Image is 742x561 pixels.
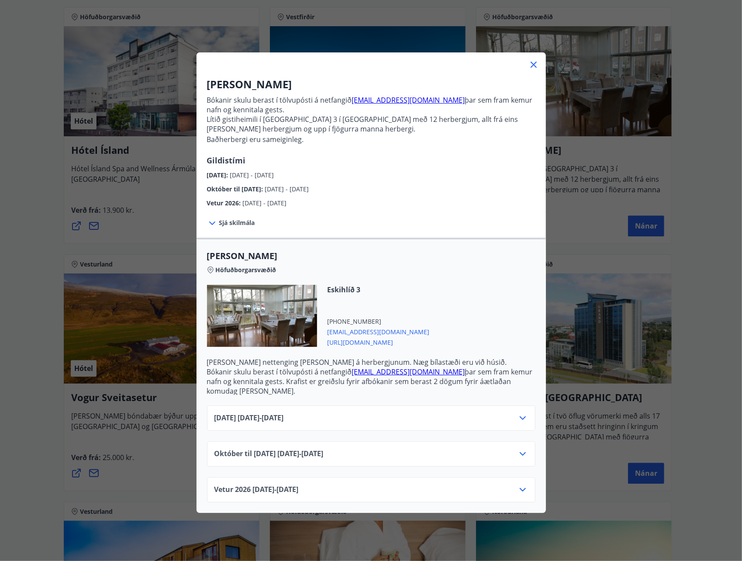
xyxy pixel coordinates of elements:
h3: [PERSON_NAME] [207,77,535,92]
span: [EMAIL_ADDRESS][DOMAIN_NAME] [328,326,430,336]
a: [EMAIL_ADDRESS][DOMAIN_NAME] [352,95,465,105]
span: [URL][DOMAIN_NAME] [328,336,430,347]
p: Lítið gistiheimili í [GEOGRAPHIC_DATA] 3 í [GEOGRAPHIC_DATA] með 12 herbergjum, allt frá eins [PE... [207,114,535,144]
span: Gildistími [207,155,246,166]
span: [PHONE_NUMBER] [328,317,430,326]
span: [DATE] - [DATE] [230,171,274,179]
span: [DATE] - [DATE] [243,199,287,207]
span: Október til [DATE] : [207,185,265,193]
span: [DATE] - [DATE] [265,185,309,193]
span: [DATE] [DATE] - [DATE] [214,413,284,423]
a: [EMAIL_ADDRESS][DOMAIN_NAME] [352,367,465,377]
span: [PERSON_NAME] [207,250,535,262]
span: [DATE] : [207,171,230,179]
span: Sjá skilmála [219,218,255,227]
span: Höfuðborgarsvæðið [216,266,276,274]
p: [PERSON_NAME] nettenging [PERSON_NAME] á herbergjunum. Næg bílastæði eru við húsið. [207,357,535,367]
p: Bókanir skulu berast í tölvupósti á netfangið þar sem fram kemur nafn og kennitala gests. [207,95,535,114]
span: Vetur 2026 : [207,199,243,207]
span: Vetur 2026 [DATE] - [DATE] [214,485,299,495]
span: Eskihlíð 3 [328,285,430,294]
span: Október til [DATE] [DATE] - [DATE] [214,449,324,459]
p: Bókanir skulu berast í tölvupósti á netfangið þar sem fram kemur nafn og kennitala gests. Krafist... [207,367,535,396]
